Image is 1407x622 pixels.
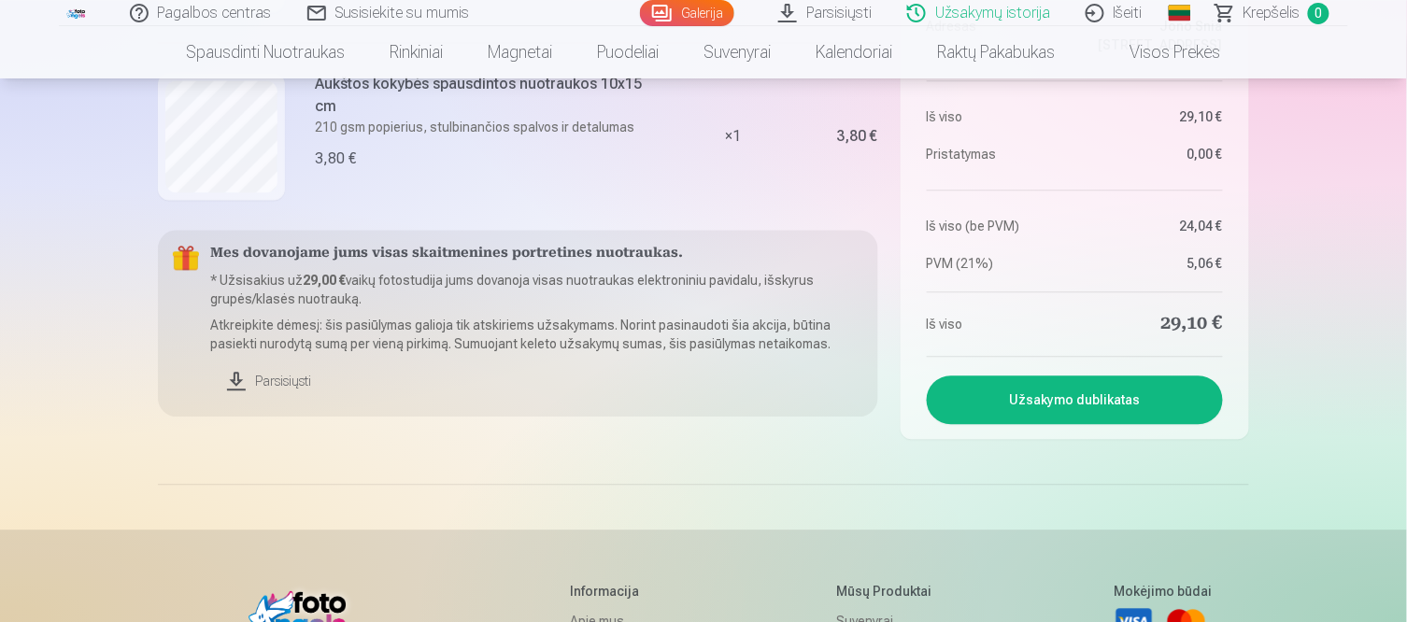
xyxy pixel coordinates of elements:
a: Raktų pakabukas [916,26,1078,78]
dt: Iš viso [927,311,1066,337]
h5: Mūsų produktai [836,582,972,601]
button: Užsakymo dublikatas [927,375,1223,424]
a: Spausdinti nuotraukas [164,26,368,78]
dd: 24,04 € [1084,217,1223,235]
a: Magnetai [466,26,576,78]
a: Parsisiųsti [210,360,863,402]
dd: 29,10 € [1084,107,1223,126]
dt: PVM (21%) [927,254,1066,273]
p: Atkreipkite dėmesį: šis pasiūlymas galioja tik atskiriems užsakymams. Norint pasinaudoti šia akci... [210,316,863,353]
h5: Mokėjimo būdai [1114,582,1212,601]
a: Visos prekės [1078,26,1244,78]
dt: Iš viso (be PVM) [927,217,1066,235]
div: 3,80 € [315,148,356,170]
dd: 29,10 € [1084,311,1223,337]
a: Rinkiniai [368,26,466,78]
div: × 1 [663,42,803,230]
b: 29,00 € [303,273,346,288]
p: * Užsisakius už vaikų fotostudija jums dovanoja visas nuotraukas elektroniniu pavidalu, išskyrus ... [210,271,863,308]
span: Krepšelis [1244,2,1300,24]
dt: Pristatymas [927,145,1066,163]
a: Puodeliai [576,26,682,78]
h5: Mes dovanojame jums visas skaitmenines portretines nuotraukas. [210,245,863,263]
span: 0 [1308,3,1329,24]
a: Kalendoriai [794,26,916,78]
p: 210 gsm popierius, stulbinančios spalvos ir detalumas [315,118,652,136]
h6: Aukštos kokybės spausdintos nuotraukos 10x15 cm [315,73,652,118]
img: /fa2 [66,7,87,19]
dd: 0,00 € [1084,145,1223,163]
dd: 5,06 € [1084,254,1223,273]
h5: Informacija [571,582,695,601]
dt: Iš viso [927,107,1066,126]
div: 3,80 € [837,131,878,142]
a: Suvenyrai [682,26,794,78]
